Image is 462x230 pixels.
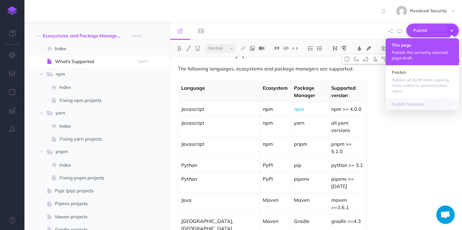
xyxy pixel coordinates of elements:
h1: What is Supported [178,46,367,58]
p: yarn [294,119,324,126]
strong: Ecosystem [263,85,288,91]
p: npm [263,140,288,148]
p: Javascript [181,140,256,148]
button: Publish Publish all draft items, making them visible to authenticated users. [386,65,459,98]
span: Maven projects [55,213,133,221]
button: DRAFT [130,32,145,40]
span: Index [55,45,133,52]
img: Add row before button [381,57,387,62]
button: Publish [406,24,459,37]
span: Publish [413,26,444,35]
img: Add image button [250,46,255,51]
p: Package Manager [294,84,324,99]
span: Fixing npm projects [60,97,133,104]
span: Ecosystems and Package Managers [43,32,126,40]
span: What's Supported [55,58,133,65]
p: Javascript [181,105,256,113]
img: Underline button [195,46,200,51]
span: pnpm [56,148,124,156]
img: Ordered list button [308,46,313,51]
strong: Supported version [331,85,357,98]
p: npm [263,119,288,126]
img: Add column after merge button [363,57,368,62]
img: Add video button [259,46,264,51]
p: PyPI [263,175,288,183]
p: Publish the currently selected page draft. [392,50,453,61]
span: Resolved Security [407,8,450,13]
span: Pipenv projects [55,200,133,207]
p: Javascript [181,119,256,126]
img: Inline code button [292,46,298,51]
span: yarn [56,109,124,117]
span: Fixing pnpm projects [60,174,133,182]
span: npm [56,70,124,78]
button: This page Publish the currently selected page draft. [386,38,459,65]
img: Toggle cell merge button [344,57,350,62]
p: maven >=3.6.1 [331,196,364,211]
img: Alignment dropdown menu button [381,46,387,51]
p: pip [294,161,324,169]
img: Paragraph button [341,46,347,51]
img: Link button [240,46,246,51]
img: Add column Before Merge [354,57,359,62]
a: Open chat [436,205,455,224]
span: Pypi (pip) projects [55,187,133,194]
span: Index [59,161,133,169]
p: npm >= 4.0.0 [331,105,364,113]
p: The following languages, ecosystems and package managers are supported: [178,65,354,72]
p: Maven [263,196,288,204]
a: npm [294,106,304,112]
button: DRAFT [135,58,151,65]
img: Unordered list button [317,46,322,51]
p: Java [181,196,256,204]
img: Text color button [357,46,362,51]
img: Headings dropdown button [332,46,338,51]
p: Python [181,175,256,183]
p: npm [263,105,288,113]
p: gradle >=4.3 [331,217,364,225]
p: Python [181,161,256,169]
img: 8b1647bb1cd73c15cae5ed120f1c6fc6.jpg [396,6,407,17]
p: PyPI [263,161,288,169]
p: Gradle [294,217,324,225]
span: Index [59,84,133,91]
img: Code block button [283,46,289,51]
p: pipenv >= [DATE] [331,175,364,190]
img: Blockquote button [274,46,280,51]
p: python >= 3.1 [331,161,364,169]
p: Publish all draft items, making them visible to authenticated users. [392,77,453,94]
p: Maven [294,196,324,204]
p: pnpm [294,140,324,148]
p: pnpm >= 5.1.0 [331,140,364,155]
p: all yarn versions [331,119,364,134]
h4: This page [392,43,453,47]
p: Publish Protection [392,101,453,107]
p: pipenv [294,175,324,183]
img: Italic button [186,46,191,51]
img: Delete column button [372,57,377,62]
img: Text background color button [366,46,371,51]
p: Maven [263,217,288,225]
small: DRAFT [138,60,148,64]
h4: Publish [392,70,453,74]
span: Index [59,123,133,130]
strong: Language [181,85,205,91]
small: DRAFT [132,34,142,38]
img: logo-mark.svg [8,6,17,15]
img: Bold button [177,46,182,51]
span: Fixing yarn projects [60,135,133,143]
